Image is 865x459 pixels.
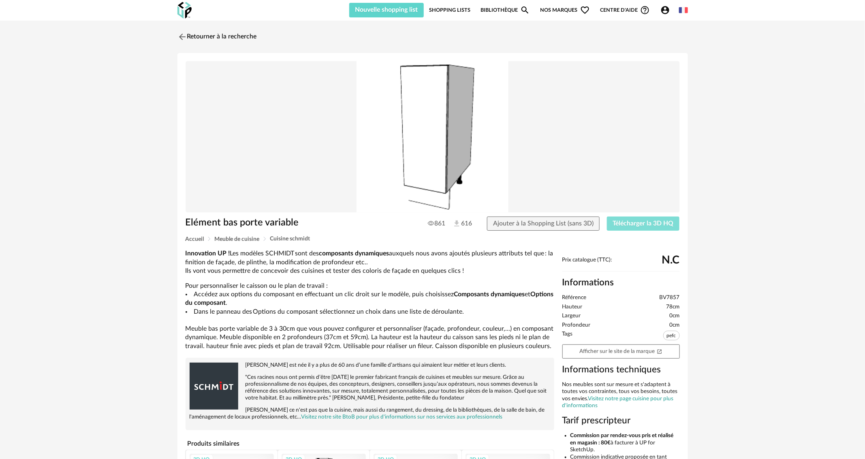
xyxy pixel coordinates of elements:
[562,257,680,272] div: Prix catalogue (TTC):
[580,5,590,15] span: Heart Outline icon
[355,6,418,13] span: Nouvelle shopping list
[666,304,680,311] span: 78cm
[520,5,530,15] span: Magnify icon
[540,3,590,17] span: Nos marques
[349,3,424,17] button: Nouvelle shopping list
[562,277,680,289] h2: Informations
[453,219,461,228] img: Téléchargements
[657,348,662,354] span: Open In New icon
[186,438,554,450] h4: Produits similaires
[562,331,573,342] span: Tags
[186,249,554,351] div: Pour personnaliser le caisson ou le plan de travail : Meuble bas porte variable de 3 à 30cm que v...
[562,364,680,376] h3: Informations techniques
[453,219,472,228] span: 616
[186,236,680,242] div: Breadcrumb
[663,331,680,340] span: pefc
[493,220,594,227] span: Ajouter à la Shopping List (sans 3D)
[186,217,387,229] h1: Elément bas porte variable
[186,249,554,275] p: Les modèles SCHMIDT sont des auxquels nous avons ajoutés plusieurs attributs tel que : la finitio...
[562,381,680,410] div: Nos meubles sont sur mesure et s'adaptent à toutes vos contraintes, tous vos besoins, toutes vos ...
[177,32,187,42] img: svg+xml;base64,PHN2ZyB3aWR0aD0iMjQiIGhlaWdodD0iMjQiIHZpZXdCb3g9IjAgMCAyNCAyNCIgZmlsbD0ibm9uZSIgeG...
[429,3,470,17] a: Shopping Lists
[562,396,674,409] a: Visitez notre page cuisine pour plus d'informations
[270,236,310,242] span: Cuisine schmidt
[562,415,680,427] h3: Tarif prescripteur
[679,6,688,15] img: fr
[454,291,525,297] b: Composants dynamiques
[186,61,680,212] img: Product pack shot
[640,5,650,15] span: Help Circle Outline icon
[607,217,680,231] button: Télécharger la 3D HQ
[190,374,550,402] p: "Ces racines nous ont permis d’être [DATE] le premier fabricant français de cuisines et meubles s...
[186,290,554,308] li: Accédez aux options du composant en effectuant un clic droit sur le modèle, puis choisissez et .
[562,344,680,359] a: Afficher sur le site de la marqueOpen In New icon
[562,304,583,311] span: Hauteur
[562,322,591,329] span: Profondeur
[301,414,503,420] a: Visitez notre site BtoB pour plus d'informations sur nos services aux professionnels
[177,28,257,46] a: Retourner à la recherche
[670,312,680,320] span: 0cm
[570,432,680,454] li: à facturer à UP for SketchUp.
[428,219,445,227] span: 861
[215,236,260,242] span: Meuble de cuisine
[186,308,554,316] li: Dans le panneau des Options du composant sélectionnez un choix dans une liste de déroulante.
[613,220,674,227] span: Télécharger la 3D HQ
[186,250,230,257] b: Innovation UP !
[186,236,204,242] span: Accueil
[570,433,674,446] b: Commission par rendez-vous pris et réalisé en magasin : 80€
[670,322,680,329] span: 0cm
[660,5,674,15] span: Account Circle icon
[660,5,670,15] span: Account Circle icon
[319,250,389,257] b: composants dynamiques
[660,294,680,302] span: BV7857
[662,257,680,263] span: N.C
[562,312,581,320] span: Largeur
[481,3,530,17] a: BibliothèqueMagnify icon
[190,362,238,410] img: brand logo
[600,5,650,15] span: Centre d'aideHelp Circle Outline icon
[190,362,550,369] p: [PERSON_NAME] est née il y a plus de 60 ans d’une famille d’artisans qui aimaient leur métier et ...
[177,2,192,19] img: OXP
[562,294,587,302] span: Référence
[487,217,600,231] button: Ajouter à la Shopping List (sans 3D)
[190,407,550,421] p: [PERSON_NAME] ce n'est pas que la cuisine, mais aussi du rangement, du dressing, de la bibliothèq...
